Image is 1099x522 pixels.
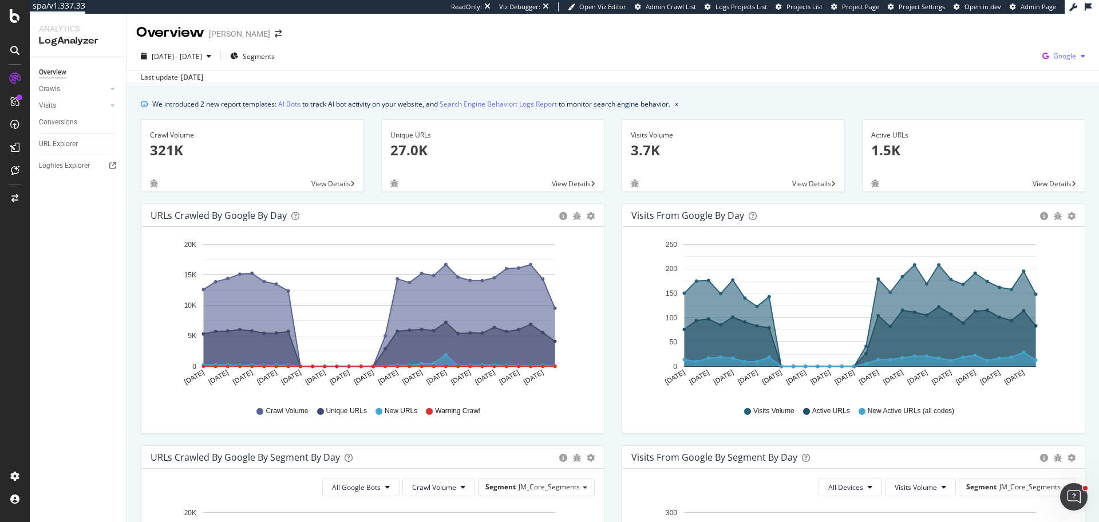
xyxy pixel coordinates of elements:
[666,314,677,322] text: 100
[666,509,677,517] text: 300
[151,452,340,463] div: URLs Crawled by Google By Segment By Day
[1060,483,1088,511] iframe: Intercom live chat
[964,2,1001,11] span: Open in dev
[631,210,744,221] div: Visits from Google by day
[390,140,595,160] p: 27.0K
[188,332,196,340] text: 5K
[184,301,196,309] text: 10K
[207,368,230,386] text: [DATE]
[192,363,196,371] text: 0
[485,482,516,492] span: Segment
[871,179,879,187] div: bug
[1068,454,1076,462] div: gear
[899,2,945,11] span: Project Settings
[663,368,686,386] text: [DATE]
[786,2,823,11] span: Projects List
[377,368,400,386] text: [DATE]
[39,23,117,34] div: Analytics
[895,482,937,492] span: Visits Volume
[39,116,77,128] div: Conversions
[39,66,66,79] div: Overview
[1054,212,1062,220] div: bug
[673,363,677,371] text: 0
[322,478,400,496] button: All Google Bots
[150,179,158,187] div: bug
[39,66,118,79] a: Overview
[231,368,254,386] text: [DATE]
[449,368,472,386] text: [DATE]
[1040,212,1048,220] div: circle-info
[672,96,681,112] button: close banner
[670,338,678,346] text: 50
[151,236,591,395] svg: A chart.
[183,368,205,386] text: [DATE]
[966,482,997,492] span: Segment
[39,138,78,150] div: URL Explorer
[1053,51,1076,61] span: Google
[141,72,203,83] div: Last update
[666,289,677,297] text: 150
[828,482,863,492] span: All Devices
[152,98,670,110] div: We introduced 2 new report templates: to track AI bot activity on your website, and to monitor se...
[255,368,278,386] text: [DATE]
[522,368,545,386] text: [DATE]
[979,368,1002,386] text: [DATE]
[666,241,677,249] text: 250
[955,368,978,386] text: [DATE]
[1033,179,1072,189] span: View Details
[1054,454,1062,462] div: bug
[736,368,759,386] text: [DATE]
[881,368,904,386] text: [DATE]
[871,130,1076,140] div: Active URLs
[573,212,581,220] div: bug
[587,212,595,220] div: gear
[559,212,567,220] div: circle-info
[152,52,202,61] span: [DATE] - [DATE]
[474,368,497,386] text: [DATE]
[631,236,1072,395] svg: A chart.
[999,482,1061,492] span: JM_Core_Segments
[209,28,270,40] div: [PERSON_NAME]
[1068,212,1076,220] div: gear
[842,2,879,11] span: Project Page
[243,52,275,61] span: Segments
[390,130,595,140] div: Unique URLs
[635,2,696,11] a: Admin Crawl List
[440,98,557,110] a: Search Engine Behavior: Logs Report
[871,140,1076,160] p: 1.5K
[326,406,367,416] span: Unique URLs
[954,2,1001,11] a: Open in dev
[573,454,581,462] div: bug
[568,2,626,11] a: Open Viz Editor
[151,210,287,221] div: URLs Crawled by Google by day
[579,2,626,11] span: Open Viz Editor
[833,368,856,386] text: [DATE]
[136,47,216,65] button: [DATE] - [DATE]
[587,454,595,462] div: gear
[226,47,279,65] button: Segments
[39,100,107,112] a: Visits
[1040,454,1048,462] div: circle-info
[184,271,196,279] text: 15K
[831,2,879,11] a: Project Page
[402,478,475,496] button: Crawl Volume
[275,30,282,38] div: arrow-right-arrow-left
[906,368,929,386] text: [DATE]
[819,478,882,496] button: All Devices
[552,179,591,189] span: View Details
[631,179,639,187] div: bug
[776,2,823,11] a: Projects List
[39,34,117,48] div: LogAnalyzer
[631,452,797,463] div: Visits from Google By Segment By Day
[785,368,808,386] text: [DATE]
[39,83,60,95] div: Crawls
[278,98,301,110] a: AI Bots
[181,72,203,83] div: [DATE]
[1038,47,1090,65] button: Google
[332,482,381,492] span: All Google Bots
[753,406,794,416] span: Visits Volume
[857,368,880,386] text: [DATE]
[39,138,118,150] a: URL Explorer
